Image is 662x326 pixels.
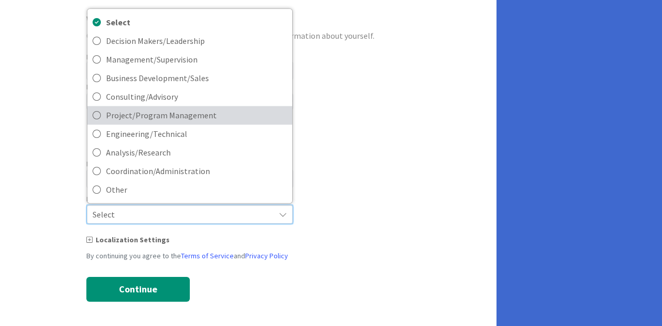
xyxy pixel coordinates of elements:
span: Select [106,14,287,30]
span: Analysis/Research [106,145,287,160]
a: Terms of Service [181,251,234,260]
span: Engineering/Technical [106,126,287,142]
a: Decision Makers/Leadership [87,32,292,50]
div: Create your account profile by providing a little more information about yourself. [86,29,411,42]
span: Coordination/Administration [106,163,287,179]
a: Management/Supervision [87,50,292,69]
div: Localization Settings [86,235,411,245]
span: Management/Supervision [106,52,287,67]
span: Consulting/Advisory [106,89,287,104]
a: Other [87,180,292,199]
div: Welcome! [86,11,411,29]
label: My Area of Focus [86,159,140,169]
span: Select [93,207,269,222]
a: Analysis/Research [87,143,292,162]
label: Password [86,82,117,92]
button: Continue [86,277,190,302]
a: Business Development/Sales [87,69,292,87]
a: Select [87,13,292,32]
a: Coordination/Administration [87,162,292,180]
span: Decision Makers/Leadership [106,33,287,49]
label: First Name [86,52,119,61]
a: Consulting/Advisory [87,87,292,106]
a: Privacy Policy [245,251,288,260]
label: My Primary Role [86,194,136,205]
a: Engineering/Technical [87,125,292,143]
div: By continuing you agree to the and [86,251,411,261]
a: Project/Program Management [87,106,292,125]
span: Business Development/Sales [106,70,287,86]
span: Project/Program Management [106,107,287,123]
span: Other [106,182,287,197]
